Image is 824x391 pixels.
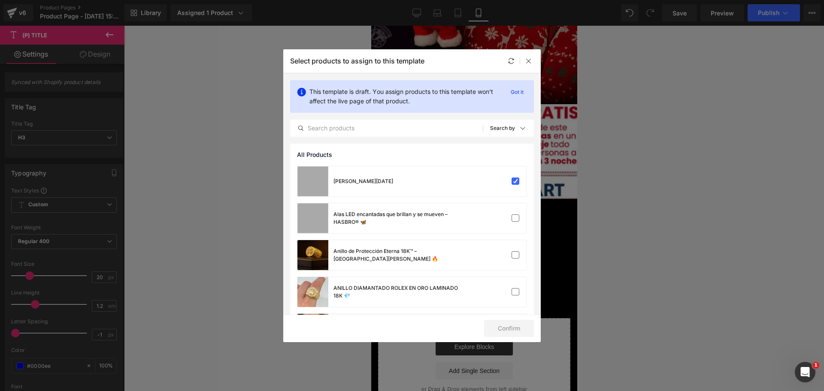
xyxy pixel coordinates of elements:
div: Alas LED encantadas que brillan y se mueven – HASBRO® 🦋 [333,211,462,226]
a: product-img [297,314,328,344]
button: Add To Cart [71,212,135,232]
p: This template is draft. You assign products to this template won't affect the live page of that p... [309,87,500,106]
p: or Drag & Drop elements from left sidebar [21,361,185,367]
a: product-img [297,166,328,196]
button: Confirm [484,320,534,337]
a: [PERSON_NAME][DATE] [65,189,141,199]
span: $0.00 [94,201,112,212]
span: 1 [812,362,819,369]
span: All Products [297,151,332,158]
p: Got it [507,87,527,97]
a: Explore Blocks [64,313,142,330]
iframe: Intercom live chat [795,362,815,382]
a: product-img [297,240,328,270]
div: [PERSON_NAME][DATE] [333,177,393,185]
a: Add Single Section [64,337,142,354]
p: Search by [490,125,515,131]
a: product-img [297,203,328,233]
p: Select products to assign to this template [290,57,424,65]
input: Search products [291,123,483,133]
div: Anillo de Protección Eterna 18K™ – [GEOGRAPHIC_DATA][PERSON_NAME] 🔥 [333,247,462,263]
div: ANILLO DIAMANTADO ROLEX EN ORO LAMINADO 18K 💎 [333,284,462,300]
a: product-img [297,277,328,307]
